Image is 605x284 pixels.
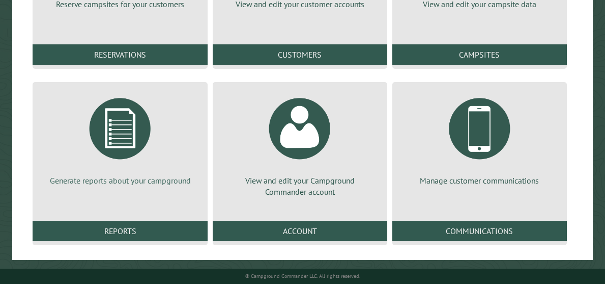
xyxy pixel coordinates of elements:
a: Campsites [392,44,567,65]
p: View and edit your Campground Commander account [225,175,375,198]
a: Customers [213,44,387,65]
a: Account [213,221,387,241]
a: Reservations [33,44,207,65]
p: Generate reports about your campground [45,175,195,186]
a: Communications [392,221,567,241]
a: View and edit your Campground Commander account [225,90,375,198]
a: Reports [33,221,207,241]
a: Manage customer communications [405,90,555,186]
small: © Campground Commander LLC. All rights reserved. [245,273,360,279]
p: Manage customer communications [405,175,555,186]
a: Generate reports about your campground [45,90,195,186]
